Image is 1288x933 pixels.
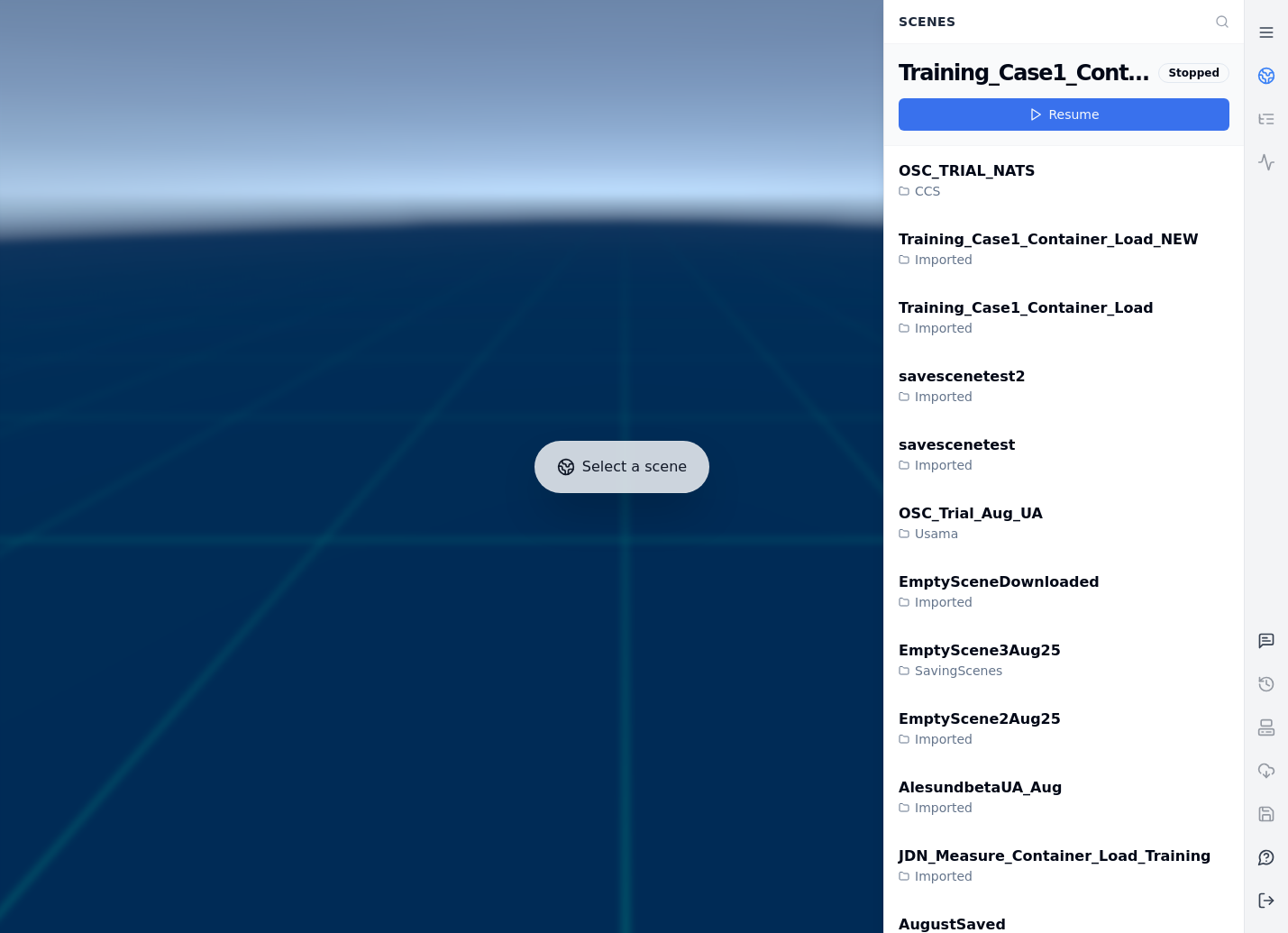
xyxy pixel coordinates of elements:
[1158,63,1229,83] div: Stopped
[899,388,1026,406] div: Imported
[899,503,1043,525] div: OSC_Trial_Aug_UA
[899,640,1061,662] div: EmptyScene3Aug25
[899,525,1043,543] div: Usama
[899,59,1151,87] div: Training_Case1_Container_Load_NEW
[899,709,1061,730] div: EmptyScene2Aug25
[899,867,1211,885] div: Imported
[899,319,1154,337] div: Imported
[899,593,1100,611] div: Imported
[899,160,1036,182] div: OSC_TRIAL_NATS
[899,366,1026,388] div: savescenetest2
[899,434,1015,456] div: savescenetest
[899,846,1211,867] div: JDN_Measure_Container_Load_Training
[899,799,1062,817] div: Imported
[899,229,1199,251] div: Training_Case1_Container_Load_NEW
[899,777,1062,799] div: AlesundbetaUA_Aug
[899,572,1100,593] div: EmptySceneDownloaded
[899,98,1229,131] button: Resume
[899,251,1199,269] div: Imported
[899,182,1036,200] div: CCS
[888,5,1204,39] div: Scenes
[899,297,1154,319] div: Training_Case1_Container_Load
[899,662,1061,680] div: SavingScenes
[899,456,1015,474] div: Imported
[899,730,1061,748] div: Imported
